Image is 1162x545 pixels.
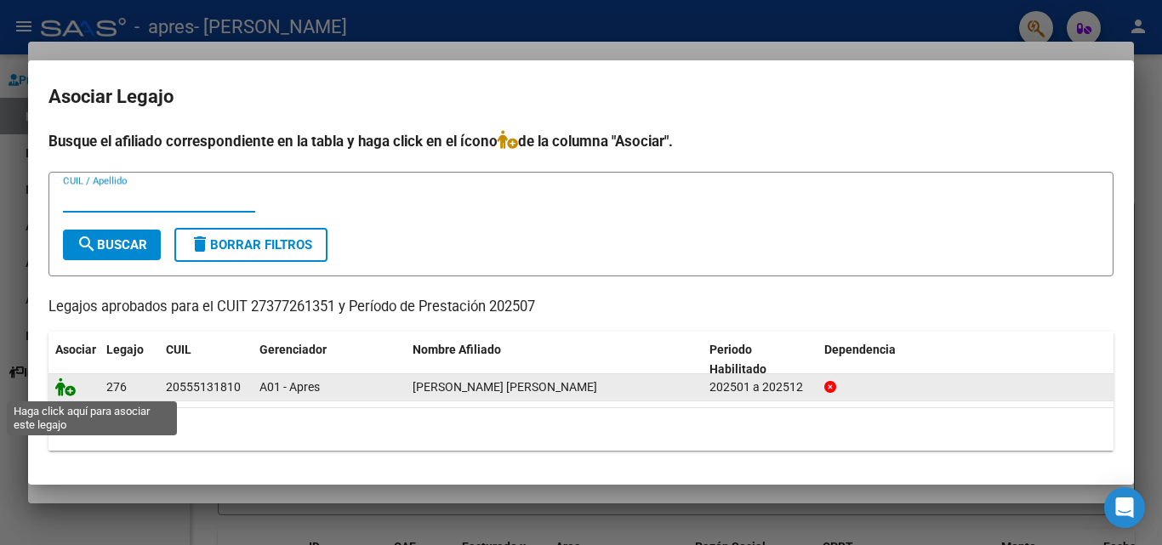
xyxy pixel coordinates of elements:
mat-icon: delete [190,234,210,254]
span: 276 [106,380,127,394]
div: Open Intercom Messenger [1104,487,1145,528]
span: Nombre Afiliado [413,343,501,356]
div: 1 registros [48,408,1114,451]
span: A01 - Apres [259,380,320,394]
span: Legajo [106,343,144,356]
button: Buscar [63,230,161,260]
span: Asociar [55,343,96,356]
div: 20555131810 [166,378,241,397]
h4: Busque el afiliado correspondiente en la tabla y haga click en el ícono de la columna "Asociar". [48,130,1114,152]
p: Legajos aprobados para el CUIT 27377261351 y Período de Prestación 202507 [48,297,1114,318]
div: 202501 a 202512 [709,378,811,397]
datatable-header-cell: Gerenciador [253,332,406,388]
h2: Asociar Legajo [48,81,1114,113]
button: Borrar Filtros [174,228,328,262]
mat-icon: search [77,234,97,254]
datatable-header-cell: Asociar [48,332,100,388]
datatable-header-cell: Legajo [100,332,159,388]
datatable-header-cell: CUIL [159,332,253,388]
span: CUIL [166,343,191,356]
span: Gerenciador [259,343,327,356]
span: CACERES ADRIAN ANTONIO EMIL [413,380,597,394]
datatable-header-cell: Nombre Afiliado [406,332,703,388]
span: Buscar [77,237,147,253]
span: Periodo Habilitado [709,343,766,376]
datatable-header-cell: Dependencia [817,332,1114,388]
span: Dependencia [824,343,896,356]
span: Borrar Filtros [190,237,312,253]
datatable-header-cell: Periodo Habilitado [703,332,817,388]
